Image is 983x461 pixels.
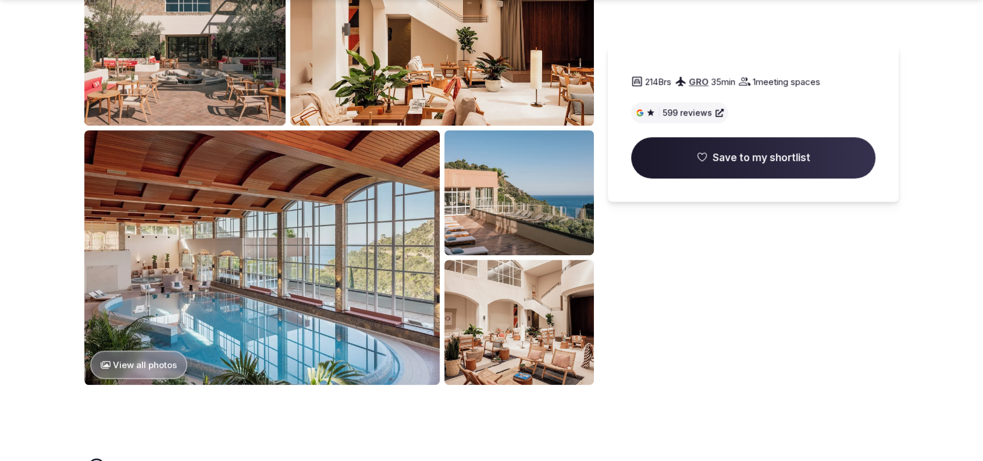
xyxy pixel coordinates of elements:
[657,107,660,119] span: |
[645,76,671,88] span: 214 Brs
[689,76,708,87] a: GRO
[753,76,820,88] span: 1 meeting spaces
[444,130,594,255] img: Venue gallery photo
[663,107,712,119] span: 599 reviews
[90,351,187,379] button: View all photos
[636,107,724,119] a: |599 reviews
[713,151,810,165] span: Save to my shortlist
[711,76,735,88] span: 35 min
[444,260,594,385] img: Venue gallery photo
[84,130,440,385] img: Venue gallery photo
